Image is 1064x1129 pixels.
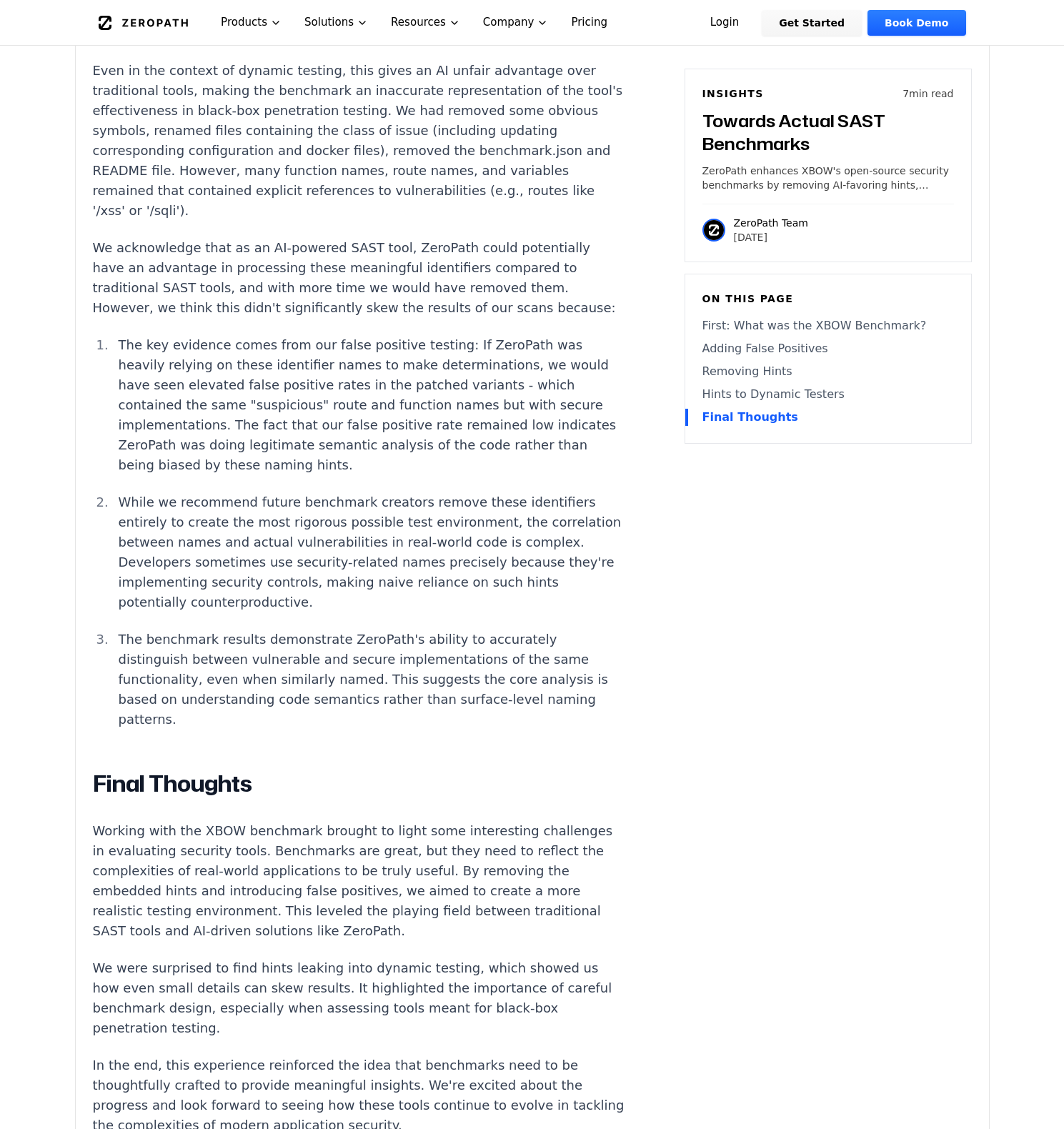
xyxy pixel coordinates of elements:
p: We were surprised to find hints leaking into dynamic testing, which showed us how even small deta... [93,958,625,1038]
a: Login [693,10,757,36]
p: While we recommend future benchmark creators remove these identifiers entirely to create the most... [118,492,624,612]
a: Final Thoughts [702,409,954,426]
p: Even in the context of dynamic testing, this gives an AI unfair advantage over traditional tools,... [93,61,625,221]
p: 7 min read [903,86,953,101]
a: Adding False Positives [702,340,954,357]
a: First: What was the XBOW Benchmark? [702,317,954,334]
p: Working with the XBOW benchmark brought to light some interesting challenges in evaluating securi... [93,821,625,941]
a: Book Demo [867,10,965,36]
p: ZeroPath Team [734,216,808,230]
a: Hints to Dynamic Testers [702,386,954,403]
p: The key evidence comes from our false positive testing: If ZeroPath was heavily relying on these ... [118,335,624,475]
a: Removing Hints [702,363,954,380]
img: ZeroPath Team [702,219,725,242]
p: [DATE] [734,230,808,244]
p: We acknowledge that as an AI-powered SAST tool, ZeroPath could potentially have an advantage in p... [93,238,625,318]
h6: On this page [702,292,954,306]
h2: Final Thoughts [93,770,625,798]
p: ZeroPath enhances XBOW's open-source security benchmarks by removing AI-favoring hints, adding fa... [702,164,954,192]
h6: Insights [702,86,764,101]
h3: Towards Actual SAST Benchmarks [702,109,954,155]
a: Get Started [762,10,862,36]
p: The benchmark results demonstrate ZeroPath's ability to accurately distinguish between vulnerable... [118,630,624,730]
